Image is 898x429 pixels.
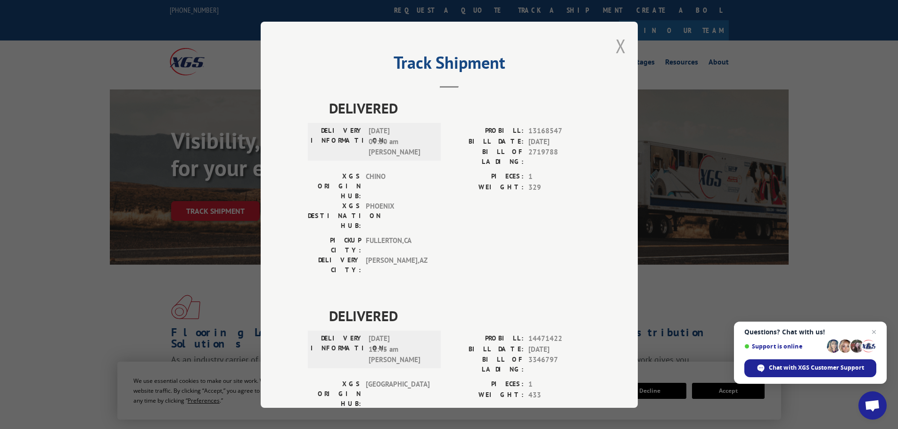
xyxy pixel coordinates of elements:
span: DELIVERED [329,305,591,326]
div: Chat with XGS Customer Support [744,359,876,377]
span: 2719788 [528,147,591,167]
button: Close modal [616,33,626,58]
span: [PERSON_NAME] , AZ [366,255,429,275]
span: [DATE] 11:45 am [PERSON_NAME] [369,333,432,365]
label: PIECES: [449,171,524,182]
span: 329 [528,182,591,193]
span: 1 [528,379,591,390]
span: PHOENIX [366,201,429,231]
label: BILL OF LADING: [449,147,524,167]
label: BILL DATE: [449,136,524,147]
label: PIECES: [449,379,524,390]
label: WEIGHT: [449,389,524,400]
span: 13168547 [528,126,591,137]
label: PICKUP CITY: [308,235,361,255]
h2: Track Shipment [308,56,591,74]
label: XGS DESTINATION HUB: [308,201,361,231]
span: Support is online [744,343,824,350]
span: 1 [528,171,591,182]
span: CHINO [366,171,429,201]
span: 433 [528,389,591,400]
span: [DATE] [528,136,591,147]
label: DELIVERY INFORMATION: [311,126,364,158]
span: 14471422 [528,333,591,344]
span: [GEOGRAPHIC_DATA] [366,379,429,409]
span: 3346797 [528,355,591,374]
span: [DATE] [528,344,591,355]
label: DELIVERY INFORMATION: [311,333,364,365]
label: PROBILL: [449,333,524,344]
label: DELIVERY CITY: [308,255,361,275]
span: Chat with XGS Customer Support [769,364,864,372]
span: [DATE] 09:30 am [PERSON_NAME] [369,126,432,158]
span: DELIVERED [329,97,591,119]
label: BILL OF LADING: [449,355,524,374]
label: BILL DATE: [449,344,524,355]
label: XGS ORIGIN HUB: [308,379,361,409]
span: Questions? Chat with us! [744,328,876,336]
span: FULLERTON , CA [366,235,429,255]
label: PROBILL: [449,126,524,137]
label: WEIGHT: [449,182,524,193]
div: Open chat [858,391,887,420]
span: Close chat [868,326,880,338]
label: XGS ORIGIN HUB: [308,171,361,201]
